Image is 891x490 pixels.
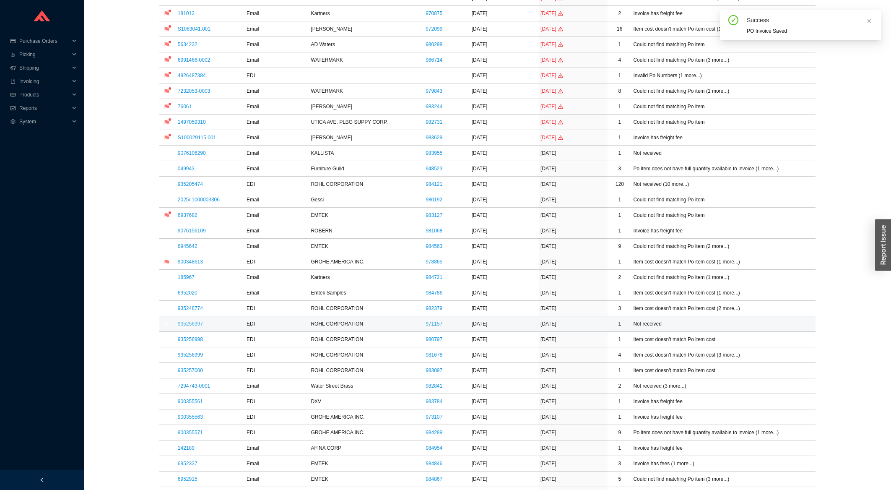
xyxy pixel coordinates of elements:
[245,301,309,316] td: EDI
[19,102,70,115] span: Reports
[161,380,173,392] button: flag
[426,382,442,390] a: 982841
[161,461,172,466] span: flag
[178,383,210,389] a: 7294743-0001
[178,10,195,16] a: 181013
[539,270,608,285] td: [DATE]
[245,394,309,409] td: EDI
[558,57,563,63] span: warning
[470,363,539,378] td: [DATE]
[178,104,192,109] a: 76061
[608,37,631,52] td: 1
[558,135,563,140] span: warning
[540,135,563,141] span: [DATE]
[539,223,608,239] td: [DATE]
[309,394,424,409] td: DXV
[10,92,16,97] span: read
[539,363,608,378] td: [DATE]
[178,57,210,63] a: 6991466-0002
[161,228,172,233] span: flag
[631,223,815,239] td: Invoice has freight fee
[161,287,173,299] button: flag
[245,146,309,161] td: Email
[161,446,172,451] span: flag
[178,305,203,311] a: 935248774
[608,52,631,68] td: 4
[470,223,539,239] td: [DATE]
[608,378,631,394] td: 2
[426,40,442,49] a: 980298
[608,208,631,223] td: 1
[245,254,309,270] td: EDI
[470,332,539,347] td: [DATE]
[539,316,608,332] td: [DATE]
[19,115,70,128] span: System
[470,192,539,208] td: [DATE]
[309,363,424,378] td: ROHL CORPORATION
[161,334,173,345] button: flag
[19,61,70,75] span: Shipping
[178,445,195,451] a: 142189
[608,363,631,378] td: 1
[747,27,874,35] div: PO Invoice Saved
[245,130,309,146] td: Email
[426,195,442,204] a: 980192
[631,192,815,208] td: Could not find matching Po item
[608,21,631,37] td: 16
[161,349,173,361] button: flag
[539,177,608,192] td: [DATE]
[426,258,442,266] a: 978865
[161,166,172,171] span: flag
[608,68,631,83] td: 1
[161,259,172,264] span: flag
[178,430,203,435] a: 900355571
[558,11,563,16] span: warning
[470,130,539,146] td: [DATE]
[631,68,815,83] td: Invalid Po Numbers (1 more...)
[161,473,173,485] button: flag
[470,99,539,115] td: [DATE]
[631,363,815,378] td: Item cost doesn't match Po item cost
[631,347,815,363] td: Item cost doesn't match Po item cost (3 more...)
[245,83,309,99] td: Email
[558,104,563,109] span: warning
[161,244,172,249] span: flag
[309,316,424,332] td: ROHL CORPORATION
[161,477,172,482] span: flag
[245,177,309,192] td: EDI
[426,102,442,111] a: 983244
[426,164,442,173] a: 948523
[539,301,608,316] td: [DATE]
[245,99,309,115] td: Email
[161,427,173,438] button: flag
[608,6,631,21] td: 2
[426,227,442,235] a: 981068
[470,161,539,177] td: [DATE]
[178,73,206,78] a: 4926487384
[470,146,539,161] td: [DATE]
[309,161,424,177] td: Furniture Guild
[608,316,631,332] td: 1
[539,254,608,270] td: [DATE]
[178,135,216,141] a: S100029115.001
[178,321,203,327] a: 935256997
[426,273,442,281] a: 984721
[309,177,424,192] td: ROHL CORPORATION
[631,332,815,347] td: Item cost doesn't match Po item cost
[608,146,631,161] td: 1
[426,242,442,250] a: 984563
[558,89,563,94] span: warning
[161,368,172,373] span: flag
[608,239,631,254] td: 9
[161,54,173,66] button: flag
[426,397,442,406] a: 983784
[161,458,173,469] button: flag
[245,239,309,254] td: Email
[178,88,210,94] a: 7232053-0003
[178,181,203,187] a: 935205474
[309,99,424,115] td: [PERSON_NAME]
[631,83,815,99] td: Could not find matching Po item (1 more...)
[309,37,424,52] td: AD Waters
[161,163,173,175] button: flag
[309,115,424,130] td: UTICA AVE. PLBG SUPPY CORP.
